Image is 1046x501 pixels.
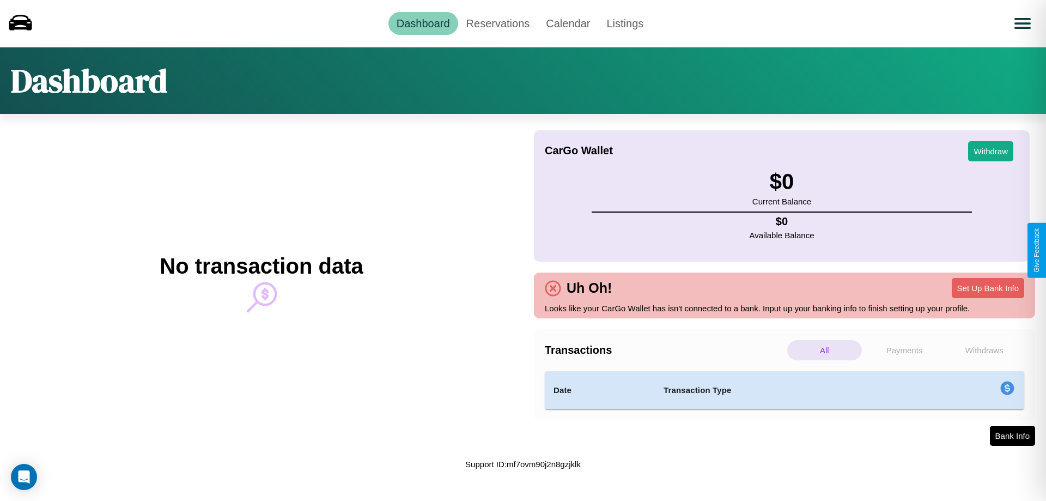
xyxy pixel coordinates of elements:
[752,194,811,209] p: Current Balance
[388,12,458,35] a: Dashboard
[968,141,1013,161] button: Withdraw
[545,301,1024,316] p: Looks like your CarGo Wallet has isn't connected to a bank. Input up your banking info to finish ...
[664,384,911,397] h4: Transaction Type
[1033,228,1041,273] div: Give Feedback
[554,384,646,397] h4: Date
[750,215,814,228] h4: $ 0
[598,12,652,35] a: Listings
[750,228,814,243] p: Available Balance
[538,12,598,35] a: Calendar
[545,344,784,357] h4: Transactions
[561,280,617,296] h4: Uh Oh!
[11,58,167,103] h1: Dashboard
[465,457,581,472] p: Support ID: mf7ovm90j2n8gzjklk
[867,340,942,360] p: Payments
[990,426,1035,446] button: Bank Info
[545,371,1024,409] table: simple table
[458,12,538,35] a: Reservations
[947,340,1021,360] p: Withdraws
[11,464,37,490] div: Open Intercom Messenger
[752,170,811,194] h3: $ 0
[787,340,862,360] p: All
[545,144,613,157] h4: CarGo Wallet
[160,254,363,279] h2: No transaction data
[952,278,1024,298] button: Set Up Bank Info
[1007,8,1038,39] button: Open menu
